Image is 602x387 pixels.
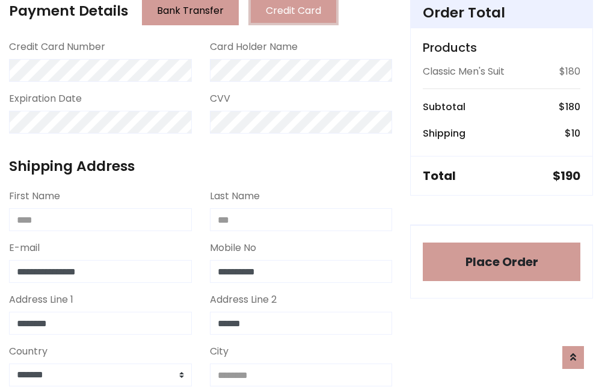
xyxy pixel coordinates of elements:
h6: $ [565,128,580,139]
label: Address Line 2 [210,293,277,307]
label: Mobile No [210,241,256,255]
label: Last Name [210,189,260,203]
label: Expiration Date [9,91,82,106]
label: First Name [9,189,60,203]
h5: Products [423,40,580,55]
span: 190 [561,167,580,184]
h4: Payment Details [9,2,128,19]
p: $180 [559,64,580,79]
label: E-mail [9,241,40,255]
p: Classic Men's Suit [423,64,505,79]
label: Credit Card Number [9,40,105,54]
h6: Subtotal [423,101,465,113]
label: Country [9,344,48,359]
label: City [210,344,229,359]
span: 10 [571,126,580,140]
h4: Shipping Address [9,158,392,175]
h5: $ [553,169,580,183]
h6: $ [559,101,580,113]
label: Address Line 1 [9,293,73,307]
h5: Total [423,169,456,183]
button: Place Order [423,243,580,281]
h4: Order Total [423,4,580,21]
span: 180 [565,100,580,114]
h6: Shipping [423,128,465,139]
label: CVV [210,91,230,106]
label: Card Holder Name [210,40,298,54]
